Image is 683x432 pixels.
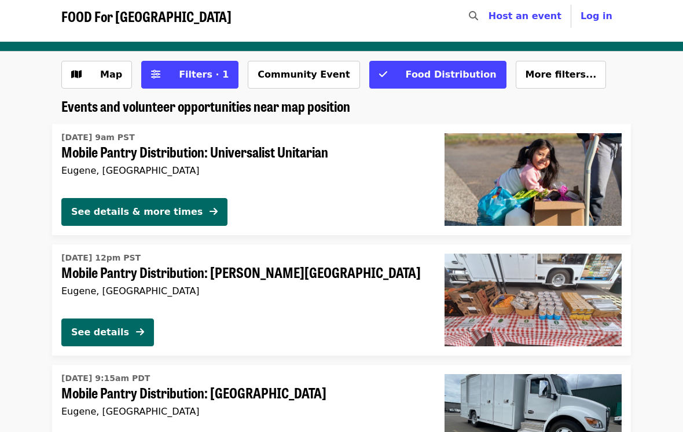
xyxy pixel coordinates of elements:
button: See details & more times [61,199,227,226]
a: Host an event [489,11,561,22]
button: Community Event [248,61,359,89]
i: check icon [379,69,387,80]
span: Log in [581,11,612,22]
div: See details & more times [71,206,203,219]
button: Food Distribution [369,61,506,89]
button: See details [61,319,154,347]
span: Mobile Pantry Distribution: [PERSON_NAME][GEOGRAPHIC_DATA] [61,265,426,281]
span: More filters... [526,69,597,80]
img: Mobile Pantry Distribution: Sheldon Community Center organized by FOOD For Lane County [445,254,622,347]
input: Search [485,3,494,31]
span: Food Distribution [406,69,497,80]
i: arrow-right icon [210,207,218,218]
span: Mobile Pantry Distribution: [GEOGRAPHIC_DATA] [61,385,426,402]
div: Eugene, [GEOGRAPHIC_DATA] [61,166,426,177]
i: arrow-right icon [136,327,144,338]
i: sliders-h icon [151,69,160,80]
a: FOOD For [GEOGRAPHIC_DATA] [61,9,232,25]
button: Log in [571,5,622,28]
span: Filters · 1 [179,69,229,80]
button: More filters... [516,61,607,89]
i: search icon [469,11,478,22]
div: Eugene, [GEOGRAPHIC_DATA] [61,407,426,418]
time: [DATE] 9am PST [61,132,135,144]
span: FOOD For [GEOGRAPHIC_DATA] [61,6,232,27]
img: Mobile Pantry Distribution: Universalist Unitarian organized by FOOD For Lane County [445,134,622,226]
time: [DATE] 12pm PST [61,252,141,265]
time: [DATE] 9:15am PDT [61,373,150,385]
i: map icon [71,69,82,80]
a: See details for "Mobile Pantry Distribution: Sheldon Community Center" [52,245,631,356]
div: See details [71,326,129,340]
span: Mobile Pantry Distribution: Universalist Unitarian [61,144,426,161]
div: Eugene, [GEOGRAPHIC_DATA] [61,286,426,297]
a: See details for "Mobile Pantry Distribution: Universalist Unitarian" [52,125,631,236]
span: Events and volunteer opportunities near map position [61,96,350,116]
button: Filters (1 selected) [141,61,238,89]
button: Show map view [61,61,132,89]
span: Map [100,69,122,80]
